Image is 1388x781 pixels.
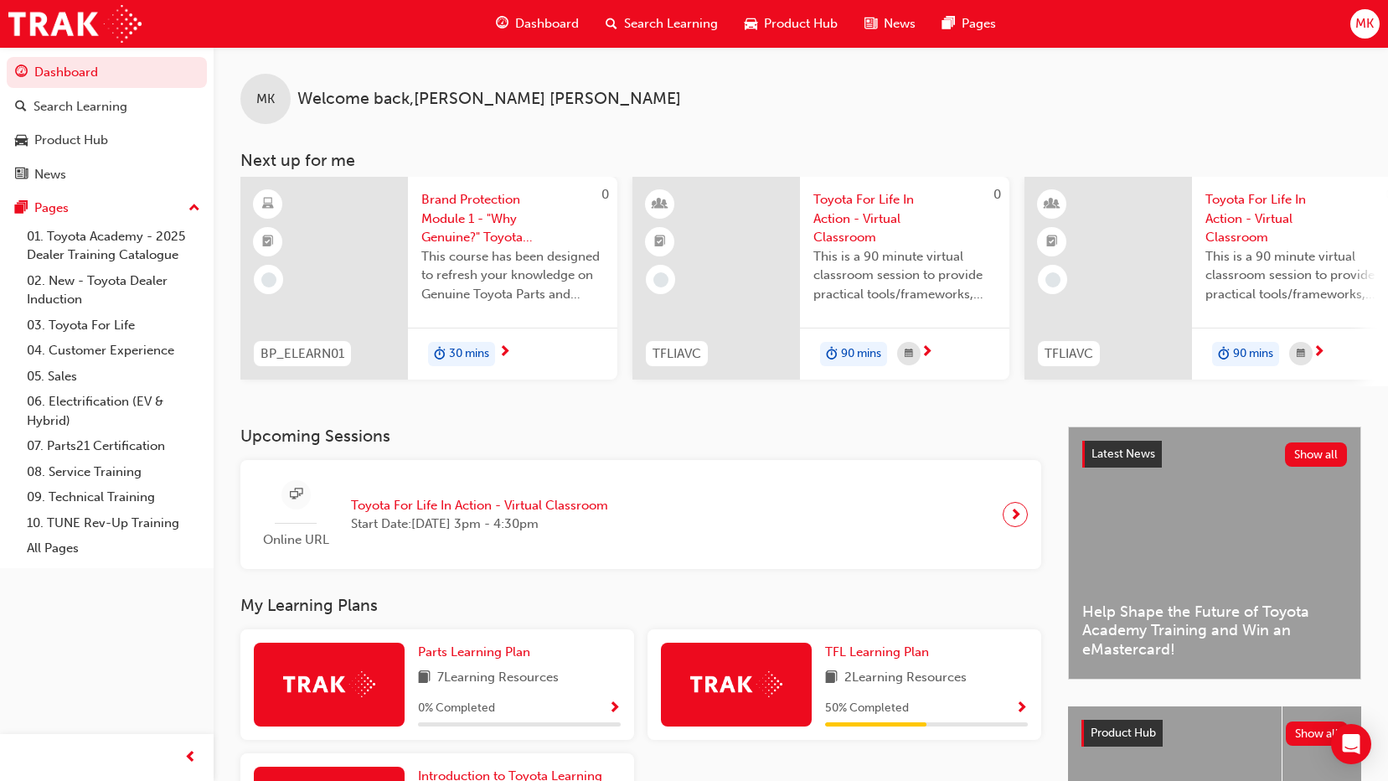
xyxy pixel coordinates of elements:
[1233,344,1273,364] span: 90 mins
[418,643,537,662] a: Parts Learning Plan
[256,90,275,109] span: MK
[1046,194,1058,215] span: learningResourceType_INSTRUCTOR_LED-icon
[1297,344,1305,365] span: calendar-icon
[15,100,27,115] span: search-icon
[624,14,718,34] span: Search Learning
[942,13,955,34] span: pages-icon
[813,247,996,304] span: This is a 90 minute virtual classroom session to provide practical tools/frameworks, behaviours a...
[421,247,604,304] span: This course has been designed to refresh your knowledge on Genuine Toyota Parts and Accessories s...
[1205,190,1388,247] span: Toyota For Life In Action - Virtual Classroom
[962,14,996,34] span: Pages
[7,159,207,190] a: News
[1081,720,1348,747] a: Product HubShow all
[1082,441,1347,468] a: Latest NewsShow all
[7,57,207,88] a: Dashboard
[1313,345,1325,360] span: next-icon
[1082,603,1347,659] span: Help Shape the Future of Toyota Academy Training and Win an eMastercard!
[841,344,881,364] span: 90 mins
[15,133,28,148] span: car-icon
[7,91,207,122] a: Search Learning
[1285,442,1348,467] button: Show all
[283,671,375,697] img: Trak
[745,13,757,34] span: car-icon
[1286,722,1349,746] button: Show all
[20,459,207,485] a: 08. Service Training
[1350,9,1380,39] button: MK
[15,65,28,80] span: guage-icon
[606,13,617,34] span: search-icon
[418,699,495,718] span: 0 % Completed
[825,644,929,659] span: TFL Learning Plan
[261,344,344,364] span: BP_ELEARN01
[262,231,274,253] span: booktick-icon
[813,190,996,247] span: Toyota For Life In Action - Virtual Classroom
[1015,701,1028,716] span: Show Progress
[1045,272,1060,287] span: learningRecordVerb_NONE-icon
[496,13,508,34] span: guage-icon
[34,199,69,218] div: Pages
[690,671,782,697] img: Trak
[608,698,621,719] button: Show Progress
[20,510,207,536] a: 10. TUNE Rev-Up Training
[20,484,207,510] a: 09. Technical Training
[515,14,579,34] span: Dashboard
[7,193,207,224] button: Pages
[20,433,207,459] a: 07. Parts21 Certification
[34,97,127,116] div: Search Learning
[921,345,933,360] span: next-icon
[601,187,609,202] span: 0
[20,389,207,433] a: 06. Electrification (EV & Hybrid)
[351,496,608,515] span: Toyota For Life In Action - Virtual Classroom
[653,272,668,287] span: learningRecordVerb_NONE-icon
[632,177,1009,380] a: 0TFLIAVCToyota For Life In Action - Virtual ClassroomThis is a 90 minute virtual classroom sessio...
[262,194,274,215] span: learningResourceType_ELEARNING-icon
[608,701,621,716] span: Show Progress
[844,668,967,689] span: 2 Learning Resources
[254,473,1028,556] a: Online URLToyota For Life In Action - Virtual ClassroomStart Date:[DATE] 3pm - 4:30pm
[993,187,1001,202] span: 0
[240,427,1041,446] h3: Upcoming Sessions
[825,643,936,662] a: TFL Learning Plan
[34,165,66,184] div: News
[20,535,207,561] a: All Pages
[20,338,207,364] a: 04. Customer Experience
[254,530,338,550] span: Online URL
[1205,247,1388,304] span: This is a 90 minute virtual classroom session to provide practical tools/frameworks, behaviours a...
[1218,344,1230,365] span: duration-icon
[825,668,838,689] span: book-icon
[1068,427,1361,680] a: Latest NewsShow allHelp Shape the Future of Toyota Academy Training and Win an eMastercard!
[240,596,1041,615] h3: My Learning Plans
[7,54,207,193] button: DashboardSearch LearningProduct HubNews
[1091,447,1155,461] span: Latest News
[884,14,916,34] span: News
[261,272,276,287] span: learningRecordVerb_NONE-icon
[1331,724,1371,764] div: Open Intercom Messenger
[8,5,142,43] img: Trak
[15,201,28,216] span: pages-icon
[184,747,197,768] span: prev-icon
[1009,503,1022,526] span: next-icon
[1355,14,1374,34] span: MK
[351,515,608,534] span: Start Date: [DATE] 3pm - 4:30pm
[20,224,207,268] a: 01. Toyota Academy - 2025 Dealer Training Catalogue
[188,198,200,220] span: up-icon
[1015,698,1028,719] button: Show Progress
[290,484,302,505] span: sessionType_ONLINE_URL-icon
[20,313,207,339] a: 03. Toyota For Life
[654,194,666,215] span: learningResourceType_INSTRUCTOR_LED-icon
[418,668,431,689] span: book-icon
[592,7,731,41] a: search-iconSearch Learning
[297,90,681,109] span: Welcome back , [PERSON_NAME] [PERSON_NAME]
[929,7,1009,41] a: pages-iconPages
[437,668,559,689] span: 7 Learning Resources
[826,344,838,365] span: duration-icon
[449,344,489,364] span: 30 mins
[654,231,666,253] span: booktick-icon
[764,14,838,34] span: Product Hub
[905,344,913,365] span: calendar-icon
[7,125,207,156] a: Product Hub
[240,177,617,380] a: 0BP_ELEARN01Brand Protection Module 1 - "Why Genuine?" Toyota Genuine Parts and AccessoriesThis c...
[214,151,1388,170] h3: Next up for me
